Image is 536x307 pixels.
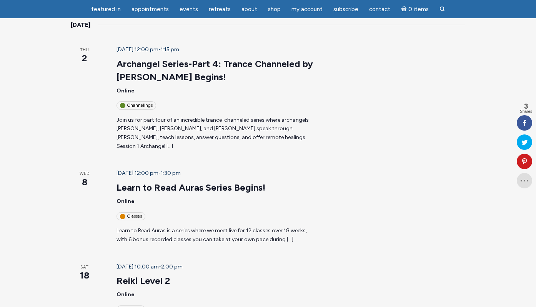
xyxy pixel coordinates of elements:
span: 1:15 pm [161,46,179,53]
a: Retreats [204,2,235,17]
span: My Account [291,6,323,13]
a: Shop [263,2,285,17]
time: - [117,263,183,270]
span: Sat [71,264,98,271]
span: Thu [71,47,98,54]
a: Learn to Read Auras Series Begins! [117,182,265,193]
span: Shop [268,6,281,13]
span: 1:30 pm [161,170,181,176]
span: 2:00 pm [161,263,183,270]
a: My Account [287,2,327,17]
a: featured in [87,2,125,17]
span: 2 [71,52,98,65]
span: Retreats [209,6,231,13]
span: [DATE] 12:00 pm [117,46,158,53]
a: Reiki Level 2 [117,275,170,287]
span: [DATE] 12:00 pm [117,170,158,176]
a: Contact [365,2,395,17]
span: Subscribe [333,6,358,13]
span: Contact [369,6,390,13]
span: 18 [71,269,98,282]
span: Online [117,198,135,205]
span: Online [117,87,135,94]
span: 3 [520,103,532,110]
span: Shares [520,110,532,114]
a: Appointments [127,2,173,17]
i: Cart [401,6,408,13]
time: - [117,170,181,176]
p: Learn to Read Auras is a series where we meet live for 12 classes over 18 weeks, with 6 bonus rec... [117,226,316,244]
a: Cart0 items [396,1,433,17]
span: Wed [71,171,98,177]
a: Subscribe [329,2,363,17]
a: Archangel Series-Part 4: Trance Channeled by [PERSON_NAME] Begins! [117,58,313,83]
a: Events [175,2,203,17]
span: About [241,6,257,13]
time: - [117,46,179,53]
span: 0 items [408,7,429,12]
span: featured in [91,6,121,13]
a: About [237,2,262,17]
span: Events [180,6,198,13]
span: Online [117,291,135,298]
div: Channelings [117,101,156,109]
span: [DATE] 10:00 am [117,263,159,270]
span: 8 [71,176,98,189]
time: [DATE] [71,20,90,30]
span: Appointments [132,6,169,13]
p: Join us for part four of an incredible trance-channeled series where archangels [PERSON_NAME], [P... [117,116,316,151]
div: Classes [117,212,145,220]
